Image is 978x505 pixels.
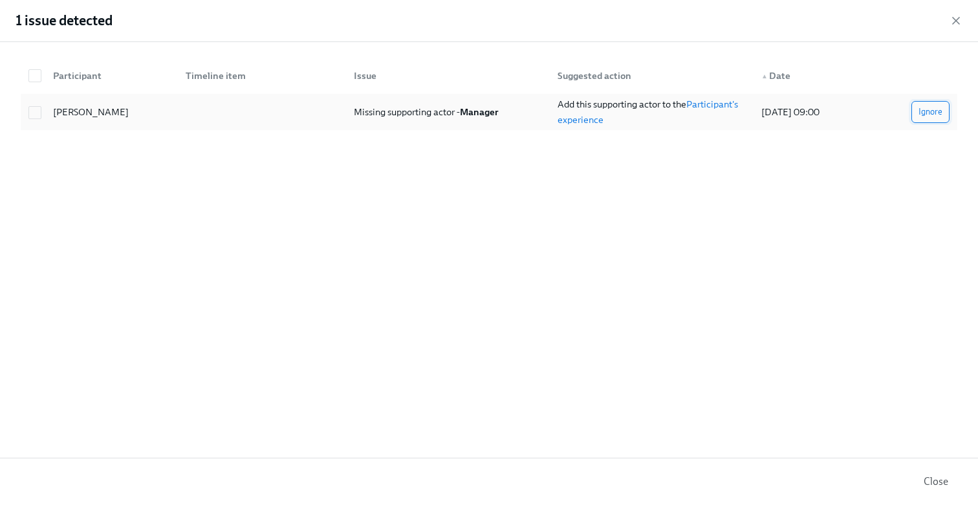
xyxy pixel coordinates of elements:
[16,11,113,30] h2: 1 issue detected
[558,98,686,110] span: Add this supporting actor to the
[43,63,175,89] div: Participant
[48,68,175,84] div: Participant
[349,68,547,84] div: Issue
[911,101,950,123] button: Ignore
[21,94,957,130] div: [PERSON_NAME]Missing supporting actor -ManagerAdd this supporting actor to theParticipant's exper...
[915,469,957,495] button: Close
[761,73,768,80] span: ▲
[354,106,499,118] span: Missing supporting actor -
[547,63,751,89] div: Suggested action
[180,68,343,84] div: Timeline item
[175,63,343,89] div: Timeline item
[343,63,547,89] div: Issue
[918,106,942,118] span: Ignore
[924,475,948,488] span: Close
[756,104,851,120] div: [DATE] 09:00
[751,63,851,89] div: ▲Date
[552,68,751,84] div: Suggested action
[48,104,175,120] div: [PERSON_NAME]
[460,106,499,118] strong: Manager
[756,68,851,84] div: Date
